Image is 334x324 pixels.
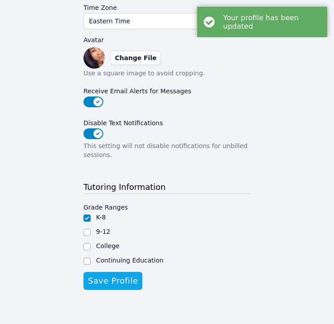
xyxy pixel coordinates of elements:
label: Disable Text Notifications [83,115,250,128]
p: This setting will not disable notifications for unbilled sessions. [83,141,250,159]
label: Receive Email Alerts for Messages [83,83,250,96]
legend: Grade Ranges [83,199,128,213]
span: Eastern Time [89,16,130,26]
h3: Tutoring Information [83,181,250,194]
span: Save Profile [88,275,138,287]
div: Your profile has been updated [223,13,321,31]
img: preview [83,47,105,69]
label: 9-12 [96,228,110,235]
button: Eastern Time [83,13,250,29]
label: K-8 [96,214,106,221]
label: Avatar [83,35,250,45]
p: Use a square image to avoid cropping. [83,69,250,78]
button: Save Profile [83,272,142,290]
label: Continuing Education [96,257,163,264]
label: College [96,242,119,250]
label: Change File [110,51,161,65]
